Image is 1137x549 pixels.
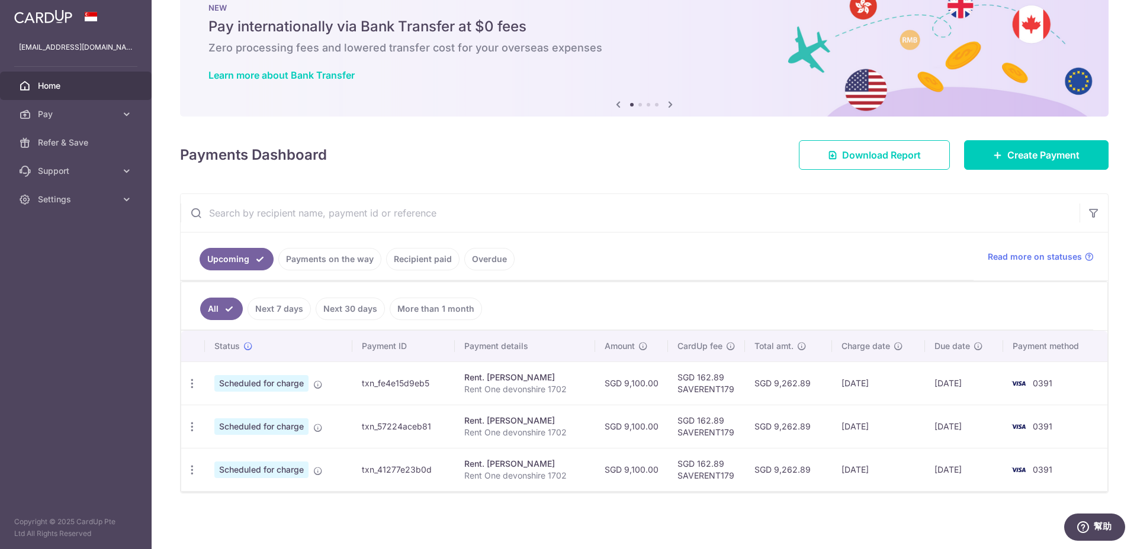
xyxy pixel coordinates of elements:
span: Amount [605,340,635,352]
span: Home [38,80,116,92]
td: [DATE] [832,405,925,448]
a: More than 1 month [390,298,482,320]
h4: Payments Dashboard [180,144,327,166]
img: CardUp [14,9,72,24]
span: Settings [38,193,116,205]
span: Due date [934,340,970,352]
a: Download Report [799,140,950,170]
a: Next 30 days [316,298,385,320]
span: Scheduled for charge [214,375,309,392]
td: SGD 9,100.00 [595,448,668,491]
span: CardUp fee [677,340,722,352]
td: [DATE] [925,448,1003,491]
td: [DATE] [832,361,925,405]
iframe: 開啟您可用於找到更多資訊的 Widget [1064,514,1125,543]
div: Rent. [PERSON_NAME] [464,372,586,383]
span: 0391 [1033,421,1052,431]
div: Rent. [PERSON_NAME] [464,458,586,470]
td: SGD 9,262.89 [745,361,832,405]
a: Read more on statuses [988,251,1094,263]
a: Create Payment [964,140,1109,170]
td: SGD 9,100.00 [595,405,668,448]
td: SGD 162.89 SAVERENT179 [668,361,745,405]
span: Create Payment [1007,148,1080,162]
img: Bank Card [1007,419,1030,434]
span: Refer & Save [38,137,116,148]
th: Payment method [1003,331,1107,361]
td: SGD 9,262.89 [745,448,832,491]
span: Download Report [842,148,921,162]
h6: Zero processing fees and lowered transfer cost for your overseas expenses [208,41,1080,55]
p: NEW [208,3,1080,12]
p: Rent One devonshire 1702 [464,470,586,482]
td: SGD 162.89 SAVERENT179 [668,448,745,491]
p: [EMAIL_ADDRESS][DOMAIN_NAME] [19,41,133,53]
a: All [200,298,243,320]
a: Next 7 days [248,298,311,320]
td: txn_fe4e15d9eb5 [352,361,455,405]
span: 0391 [1033,464,1052,474]
a: Upcoming [200,248,274,270]
span: Status [214,340,240,352]
p: Rent One devonshire 1702 [464,427,586,438]
img: Bank Card [1007,376,1030,390]
p: Rent One devonshire 1702 [464,383,586,395]
td: [DATE] [832,448,925,491]
img: Bank Card [1007,463,1030,477]
span: Read more on statuses [988,251,1082,263]
input: Search by recipient name, payment id or reference [181,194,1080,232]
td: SGD 9,262.89 [745,405,832,448]
td: [DATE] [925,405,1003,448]
span: 0391 [1033,378,1052,388]
td: SGD 9,100.00 [595,361,668,405]
span: Charge date [841,340,890,352]
span: Total amt. [754,340,794,352]
td: txn_41277e23b0d [352,448,455,491]
td: txn_57224aceb81 [352,405,455,448]
div: Rent. [PERSON_NAME] [464,415,586,427]
th: Payment ID [352,331,455,361]
span: Scheduled for charge [214,461,309,478]
a: Learn more about Bank Transfer [208,69,355,81]
td: SGD 162.89 SAVERENT179 [668,405,745,448]
span: Scheduled for charge [214,418,309,435]
th: Payment details [455,331,595,361]
span: Support [38,165,116,177]
td: [DATE] [925,361,1003,405]
span: Pay [38,108,116,120]
a: Overdue [464,248,515,270]
a: Payments on the way [278,248,381,270]
h5: Pay internationally via Bank Transfer at $0 fees [208,17,1080,36]
a: Recipient paid [386,248,460,270]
